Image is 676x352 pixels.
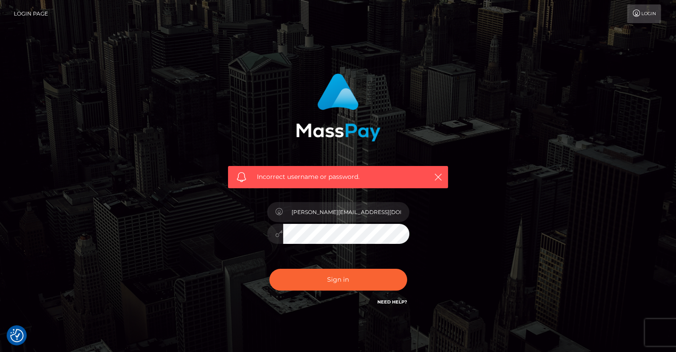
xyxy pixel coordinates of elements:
input: Username... [283,202,409,222]
a: Login Page [14,4,48,23]
button: Sign in [269,269,407,291]
span: Incorrect username or password. [257,172,419,182]
a: Need Help? [377,299,407,305]
img: Revisit consent button [10,329,24,342]
button: Consent Preferences [10,329,24,342]
img: MassPay Login [296,73,380,142]
a: Login [627,4,661,23]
